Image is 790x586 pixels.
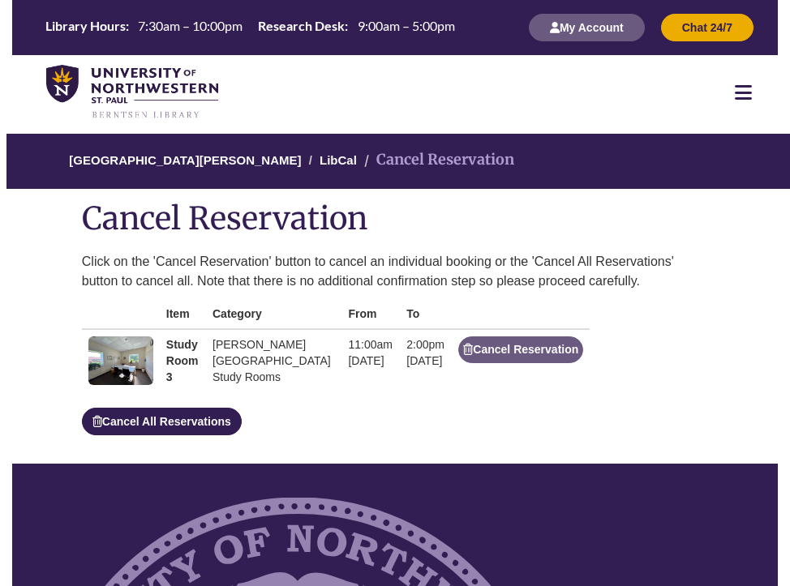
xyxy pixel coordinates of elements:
[358,18,455,33] span: 9:00am – 5:00pm
[529,14,645,41] button: My Account
[46,65,218,119] img: UNWSP Library Logo
[82,134,708,190] nav: Breadcrumb
[82,252,708,291] p: Click on the 'Cancel Reservation' button to cancel an individual booking or the 'Cancel All Reser...
[88,336,153,385] img: Study Room 3
[360,148,514,172] li: Cancel Reservation
[39,17,131,35] th: Library Hours:
[39,17,461,36] table: Hours Today
[206,329,341,391] td: [PERSON_NAME][GEOGRAPHIC_DATA] Study Rooms
[341,329,400,391] td: 11:00am [DATE]
[251,17,350,35] th: Research Desk:
[82,408,242,435] button: Cancel All Reservations
[39,17,461,38] a: Hours Today
[400,329,452,391] td: 2:00pm [DATE]
[529,20,645,34] a: My Account
[138,18,243,33] span: 7:30am – 10:00pm
[160,299,206,329] th: Item
[69,153,301,167] a: [GEOGRAPHIC_DATA][PERSON_NAME]
[400,299,452,329] th: To
[458,336,583,363] button: Cancel Reservation
[166,338,199,383] strong: Study Room 3
[320,153,357,167] a: LibCal
[341,299,400,329] th: From
[82,201,708,235] h1: Cancel Reservation
[661,14,754,41] button: Chat 24/7
[206,299,341,329] th: Category
[661,20,754,34] a: Chat 24/7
